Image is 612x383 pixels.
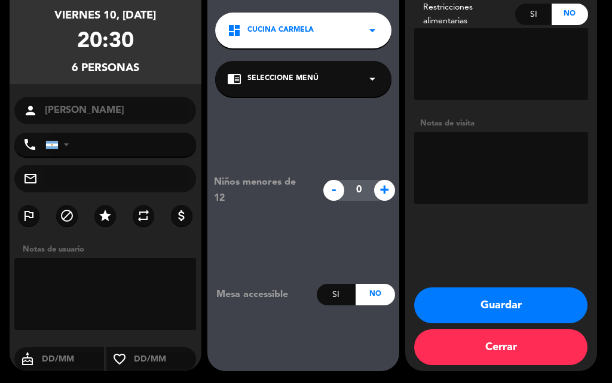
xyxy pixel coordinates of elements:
div: Si [515,4,552,25]
button: Cerrar [414,329,587,365]
i: dashboard [227,23,241,38]
div: 20:30 [77,24,134,60]
div: Mesa accessible [207,287,317,302]
div: Niños menores de 12 [205,174,317,206]
input: DD/MM [133,352,197,367]
div: Notas de usuario [17,243,201,256]
input: DD/MM [41,352,105,367]
i: repeat [136,209,151,223]
div: Si [317,284,356,305]
div: Restricciones alimentarias [414,1,516,28]
i: attach_money [175,209,189,223]
i: arrow_drop_down [365,72,380,86]
div: viernes 10, [DATE] [54,7,156,24]
i: arrow_drop_down [365,23,380,38]
i: phone [23,137,37,152]
span: Seleccione Menú [247,73,319,85]
i: cake [14,352,41,366]
div: Notas de visita [414,117,588,130]
div: Argentina: +54 [46,133,74,156]
div: 6 personas [72,60,139,77]
i: mail_outline [23,171,38,186]
i: outlined_flag [22,209,36,223]
i: block [60,209,74,223]
span: Cucina Carmela [247,24,314,36]
i: star [98,209,112,223]
div: No [356,284,394,305]
span: + [374,180,395,201]
div: No [552,4,588,25]
i: favorite_border [106,352,133,366]
i: person [23,103,38,118]
button: Guardar [414,287,587,323]
i: chrome_reader_mode [227,72,241,86]
span: - [323,180,344,201]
